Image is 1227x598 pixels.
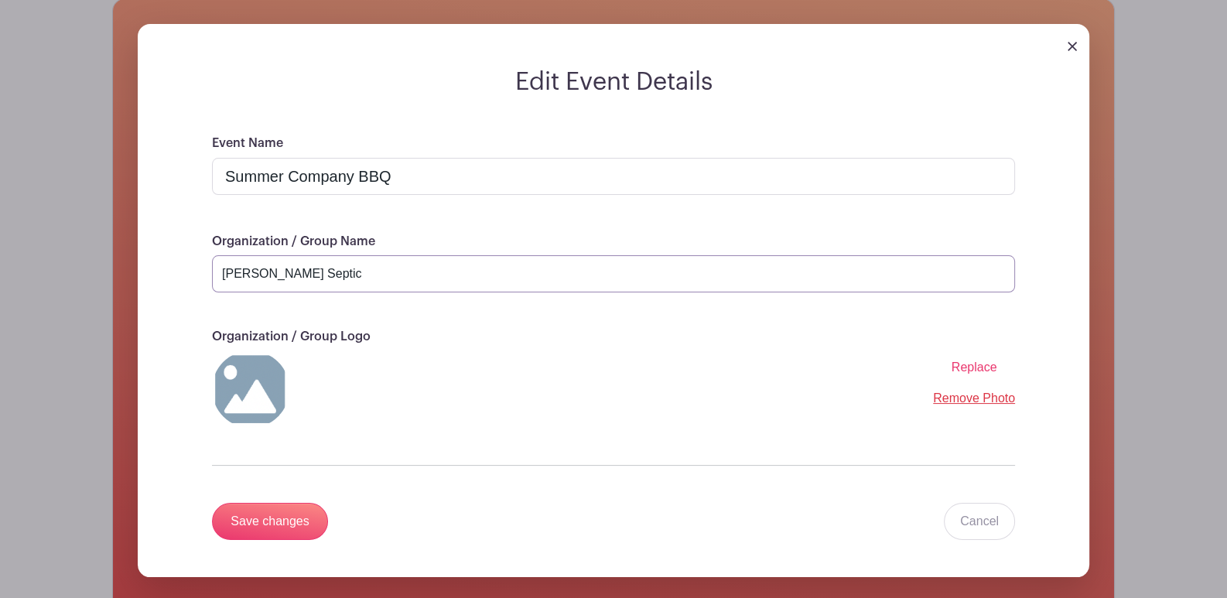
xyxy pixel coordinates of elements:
img: default-3ea213f81b0164b9e38d81a241aa1951f7c17703918df8f3a4d5d1f76c22d5ca.png [212,350,289,428]
h2: Edit Event Details [138,67,1089,97]
p: Organization / Group Logo [212,330,1015,344]
label: Event Name [212,136,283,151]
a: Cancel [944,503,1015,540]
span: Replace [952,361,997,374]
a: Remove Photo [933,391,1015,405]
label: Organization / Group Name [212,234,375,249]
img: close_button-5f87c8562297e5c2d7936805f587ecaba9071eb48480494691a3f1689db116b3.svg [1068,42,1077,51]
input: Save changes [212,503,328,540]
